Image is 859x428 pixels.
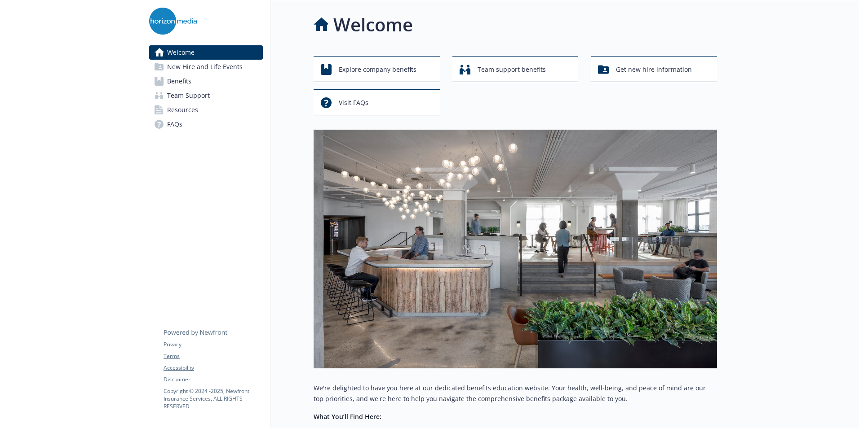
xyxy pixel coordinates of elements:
[339,61,416,78] span: Explore company benefits
[339,94,368,111] span: Visit FAQs
[452,56,579,82] button: Team support benefits
[314,56,440,82] button: Explore company benefits
[616,61,692,78] span: Get new hire information
[314,383,717,404] p: We're delighted to have you here at our dedicated benefits education website. Your health, well-b...
[314,130,717,368] img: overview page banner
[333,11,413,38] h1: Welcome
[591,56,717,82] button: Get new hire information
[167,117,182,131] span: FAQs
[164,352,262,360] a: Terms
[149,45,263,60] a: Welcome
[478,61,546,78] span: Team support benefits
[314,89,440,115] button: Visit FAQs
[167,60,243,74] span: New Hire and Life Events
[164,387,262,410] p: Copyright © 2024 - 2025 , Newfront Insurance Services, ALL RIGHTS RESERVED
[167,103,198,117] span: Resources
[164,364,262,372] a: Accessibility
[149,60,263,74] a: New Hire and Life Events
[164,376,262,384] a: Disclaimer
[164,341,262,349] a: Privacy
[149,117,263,131] a: FAQs
[314,412,381,421] strong: What You’ll Find Here:
[149,103,263,117] a: Resources
[149,74,263,88] a: Benefits
[149,88,263,103] a: Team Support
[167,74,191,88] span: Benefits
[167,45,195,60] span: Welcome
[167,88,210,103] span: Team Support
